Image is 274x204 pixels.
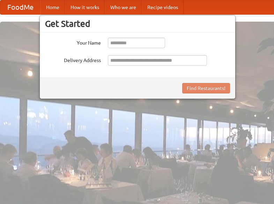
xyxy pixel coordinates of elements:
[182,83,230,93] button: Find Restaurants!
[142,0,184,14] a: Recipe videos
[40,0,65,14] a: Home
[45,55,101,64] label: Delivery Address
[45,38,101,46] label: Your Name
[0,0,40,14] a: FoodMe
[45,18,230,29] h3: Get Started
[65,0,105,14] a: How it works
[105,0,142,14] a: Who we are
